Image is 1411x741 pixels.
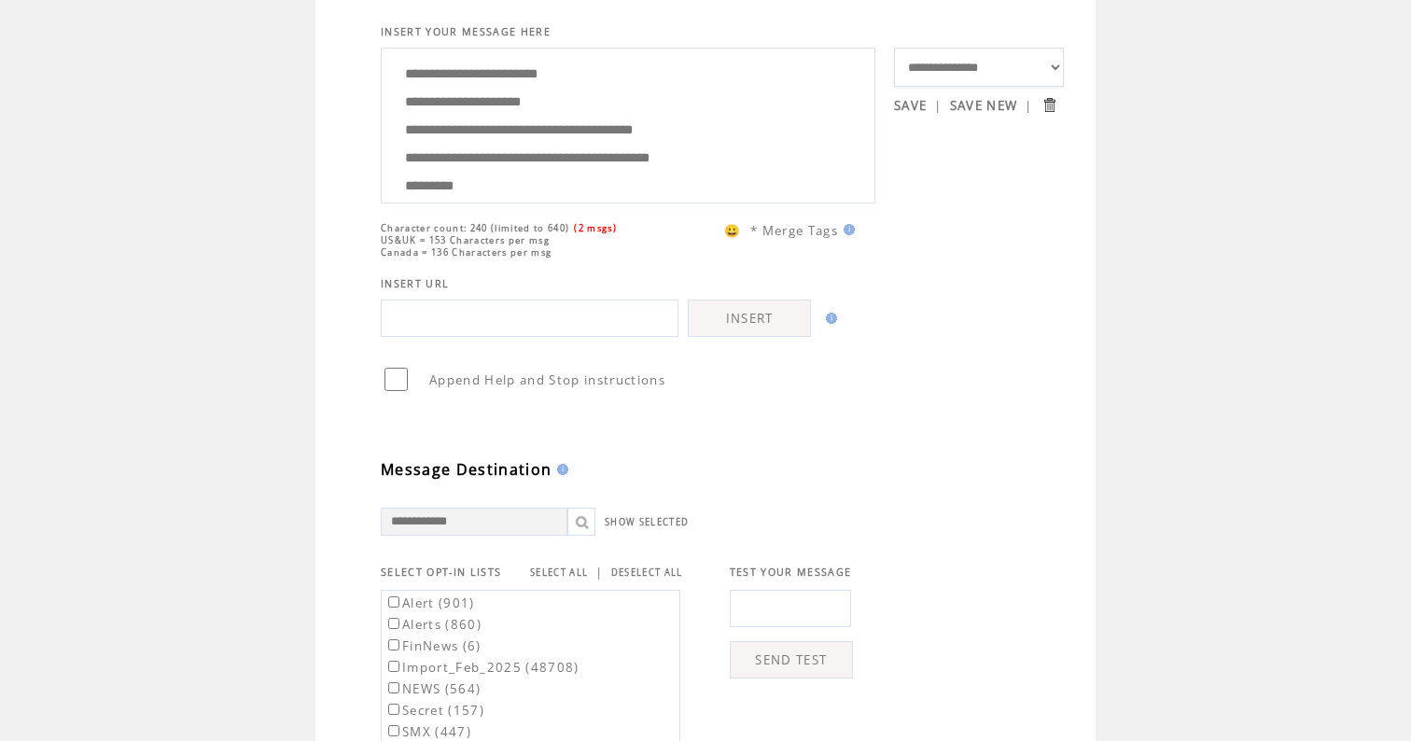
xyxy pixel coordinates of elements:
a: SEND TEST [730,641,853,678]
input: Import_Feb_2025 (48708) [388,661,399,672]
label: FinNews (6) [384,637,482,654]
input: Alerts (860) [388,618,399,629]
a: INSERT [688,300,811,337]
a: DESELECT ALL [611,566,683,579]
label: Alert (901) [384,594,475,611]
img: help.gif [820,313,837,324]
span: INSERT YOUR MESSAGE HERE [381,25,551,38]
a: SAVE [894,97,927,114]
span: 😀 [724,222,741,239]
span: | [1025,97,1032,114]
span: US&UK = 153 Characters per msg [381,234,550,246]
input: NEWS (564) [388,682,399,693]
span: Append Help and Stop instructions [429,371,665,388]
label: Import_Feb_2025 (48708) [384,659,580,676]
a: SELECT ALL [530,566,588,579]
span: | [934,97,942,114]
span: TEST YOUR MESSAGE [730,566,852,579]
span: INSERT URL [381,277,449,290]
label: Alerts (860) [384,616,482,633]
span: Character count: 240 (limited to 640) [381,222,569,234]
input: FinNews (6) [388,639,399,650]
span: | [595,564,603,580]
a: SHOW SELECTED [605,516,689,528]
input: Secret (157) [388,704,399,715]
label: SMX (447) [384,723,471,740]
span: SELECT OPT-IN LISTS [381,566,501,579]
span: Message Destination [381,459,552,480]
label: Secret (157) [384,702,484,719]
input: Submit [1041,96,1058,114]
span: (2 msgs) [574,222,617,234]
span: Canada = 136 Characters per msg [381,246,552,259]
span: * Merge Tags [750,222,838,239]
input: Alert (901) [388,596,399,608]
a: SAVE NEW [950,97,1018,114]
img: help.gif [552,464,568,475]
input: SMX (447) [388,725,399,736]
img: help.gif [838,224,855,235]
label: NEWS (564) [384,680,481,697]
